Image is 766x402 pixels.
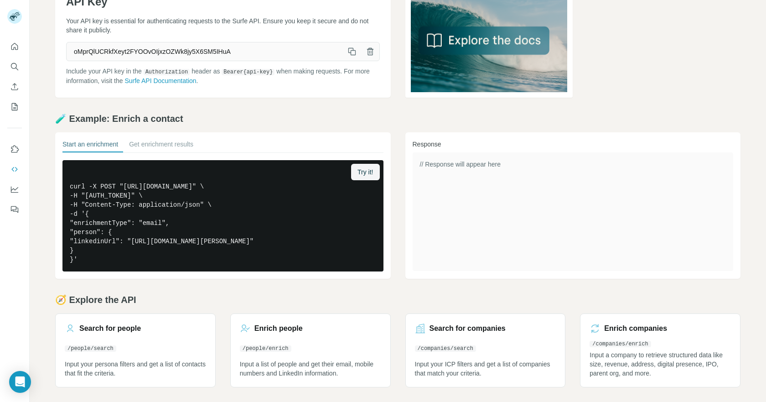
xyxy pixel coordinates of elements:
[55,313,216,387] a: Search for people/people/searchInput your persona filters and get a list of contacts that fit the...
[413,140,734,149] h3: Response
[7,141,22,157] button: Use Surfe on LinkedIn
[230,313,391,387] a: Enrich people/people/enrichInput a list of people and get their email, mobile numbers and LinkedI...
[55,293,740,306] h2: 🧭 Explore the API
[604,323,667,334] h3: Enrich companies
[9,371,31,393] div: Open Intercom Messenger
[415,345,476,352] code: /companies/search
[55,112,740,125] h2: 🧪 Example: Enrich a contact
[144,69,190,75] code: Authorization
[222,69,274,75] code: Bearer {api-key}
[7,38,22,55] button: Quick start
[67,43,343,60] span: oMprQlUCRkfXeyt2FYOOvOIjxzOZWk8jy5X6SM5IHuA
[7,181,22,198] button: Dashboard
[405,313,566,387] a: Search for companies/companies/searchInput your ICP filters and get a list of companies that matc...
[590,341,651,347] code: /companies/enrich
[7,201,22,218] button: Feedback
[124,77,196,84] a: Surfe API Documentation
[129,140,193,152] button: Get enrichment results
[7,58,22,75] button: Search
[240,345,291,352] code: /people/enrich
[7,99,22,115] button: My lists
[7,161,22,178] button: Use Surfe API
[590,350,731,378] p: Input a company to retrieve structured data like size, revenue, address, digital presence, IPO, p...
[62,140,118,152] button: Start an enrichment
[65,345,116,352] code: /people/search
[65,360,206,378] p: Input your persona filters and get a list of contacts that fit the criteria.
[420,161,501,168] span: // Response will appear here
[7,9,22,24] img: Avatar
[240,360,381,378] p: Input a list of people and get their email, mobile numbers and LinkedIn information.
[357,167,373,177] span: Try it!
[580,313,740,387] a: Enrich companies/companies/enrichInput a company to retrieve structured data like size, revenue, ...
[79,323,141,334] h3: Search for people
[66,67,380,85] p: Include your API key in the header as when making requests. For more information, visit the .
[430,323,506,334] h3: Search for companies
[351,164,379,180] button: Try it!
[415,360,556,378] p: Input your ICP filters and get a list of companies that match your criteria.
[254,323,303,334] h3: Enrich people
[66,16,380,35] p: Your API key is essential for authenticating requests to the Surfe API. Ensure you keep it secure...
[7,78,22,95] button: Enrich CSV
[62,160,383,271] pre: curl -X POST "[URL][DOMAIN_NAME]" \ -H "[AUTH_TOKEN]" \ -H "Content-Type: application/json" \ -d ...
